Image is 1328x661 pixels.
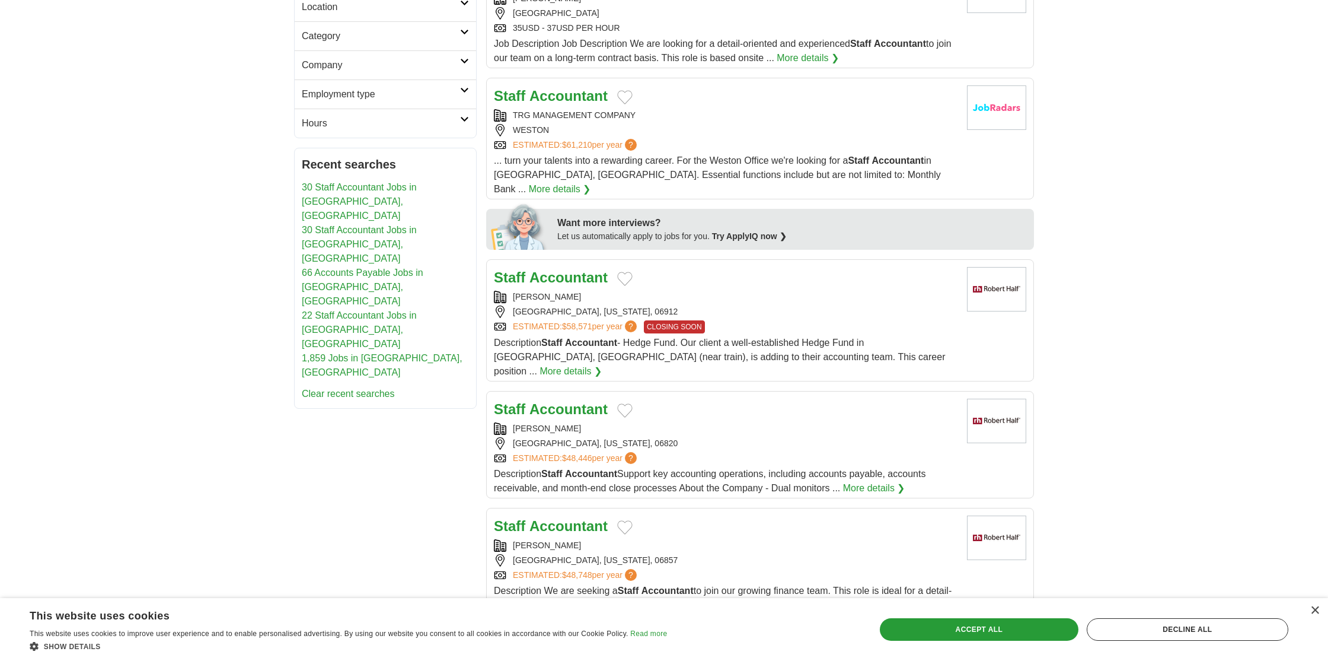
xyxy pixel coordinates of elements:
div: This website uses cookies [30,605,637,623]
a: ESTIMATED:$58,571per year? [513,320,639,333]
a: Company [295,50,476,80]
div: 35USD - 37USD PER HOUR [494,22,957,34]
a: Staff Accountant [494,518,608,534]
strong: Accountant [529,269,608,285]
h2: Employment type [302,87,460,101]
a: Staff Accountant [494,401,608,417]
a: More details ❯ [843,481,905,495]
span: ? [625,452,637,464]
a: Staff Accountant [494,269,608,285]
strong: Accountant [871,155,924,166]
button: Add to favorite jobs [617,272,633,286]
button: Add to favorite jobs [617,403,633,418]
h2: Recent searches [302,155,469,173]
strong: Staff [848,155,869,166]
span: $48,446 [562,453,592,463]
h2: Category [302,29,460,43]
a: ESTIMATED:$48,748per year? [513,569,639,581]
span: $58,571 [562,322,592,331]
div: TRG MANAGEMENT COMPANY [494,109,957,122]
div: Accept all [880,618,1078,641]
img: Robert Half logo [967,516,1026,560]
button: Add to favorite jobs [617,520,633,535]
img: Company logo [967,85,1026,130]
strong: Accountant [529,401,608,417]
strong: Accountant [529,518,608,534]
span: Description We are seeking a to join our growing finance team. This role is ideal for a detail-or... [494,586,952,610]
a: 30 Staff Accountant Jobs in [GEOGRAPHIC_DATA], [GEOGRAPHIC_DATA] [302,182,417,221]
div: Want more interviews? [557,216,1027,230]
h2: Company [302,58,460,72]
strong: Accountant [529,88,608,104]
img: apply-iq-scientist.png [491,202,548,250]
div: WESTON [494,124,957,136]
strong: Staff [541,469,563,479]
img: Robert Half logo [967,267,1026,312]
img: Robert Half logo [967,399,1026,443]
a: [PERSON_NAME] [513,424,581,433]
span: Description - Hedge Fund. Our client a well-established Hedge Fund in [GEOGRAPHIC_DATA], [GEOGRAP... [494,338,945,376]
strong: Staff [494,88,525,104]
span: ... turn your talents into a rewarding career. For the Weston Office we're looking for a in [GEOG... [494,155,941,194]
a: More details ❯ [539,364,602,379]
strong: Accountant [565,469,617,479]
a: 66 Accounts Payable Jobs in [GEOGRAPHIC_DATA], [GEOGRAPHIC_DATA] [302,268,423,306]
span: This website uses cookies to improve user experience and to enable personalised advertising. By u... [30,630,628,638]
a: ESTIMATED:$48,446per year? [513,452,639,465]
strong: Accountant [565,338,617,348]
strong: Accountant [641,586,694,596]
a: 22 Staff Accountant Jobs in [GEOGRAPHIC_DATA], [GEOGRAPHIC_DATA] [302,310,417,349]
strong: Staff [494,269,525,285]
div: [GEOGRAPHIC_DATA], [US_STATE], 06912 [494,306,957,318]
span: Job Description Job Description We are looking for a detail-oriented and experienced to join our ... [494,39,952,63]
a: [PERSON_NAME] [513,292,581,301]
span: ? [625,569,637,581]
a: Hours [295,109,476,138]
strong: Staff [850,39,871,49]
a: Employment type [295,80,476,109]
strong: Staff [494,401,525,417]
div: [GEOGRAPHIC_DATA], [US_STATE], 06857 [494,554,957,567]
div: Show details [30,640,667,652]
div: [GEOGRAPHIC_DATA] [494,7,957,20]
a: Staff Accountant [494,88,608,104]
span: ? [625,320,637,332]
span: ? [625,139,637,151]
a: Try ApplyIQ now ❯ [712,231,787,241]
div: Let us automatically apply to jobs for you. [557,230,1027,243]
a: Category [295,21,476,50]
strong: Staff [618,586,639,596]
a: [PERSON_NAME] [513,541,581,550]
h2: Hours [302,116,460,131]
div: [GEOGRAPHIC_DATA], [US_STATE], 06820 [494,437,957,450]
a: ESTIMATED:$61,210per year? [513,139,639,151]
span: $48,748 [562,570,592,580]
span: CLOSING SOON [644,320,705,333]
span: Description Support key accounting operations, including accounts payable, accounts receivable, a... [494,469,925,493]
a: 1,859 Jobs in [GEOGRAPHIC_DATA], [GEOGRAPHIC_DATA] [302,353,462,377]
a: More details ❯ [529,182,591,196]
a: Read more, opens a new window [630,630,667,638]
span: $61,210 [562,140,592,150]
a: Clear recent searches [302,389,395,399]
button: Add to favorite jobs [617,90,633,104]
strong: Staff [494,518,525,534]
strong: Accountant [874,39,926,49]
div: Decline all [1087,618,1288,641]
div: Close [1310,606,1319,615]
strong: Staff [541,338,563,348]
span: Show details [44,643,101,651]
a: 30 Staff Accountant Jobs in [GEOGRAPHIC_DATA], [GEOGRAPHIC_DATA] [302,225,417,263]
a: More details ❯ [777,51,839,65]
